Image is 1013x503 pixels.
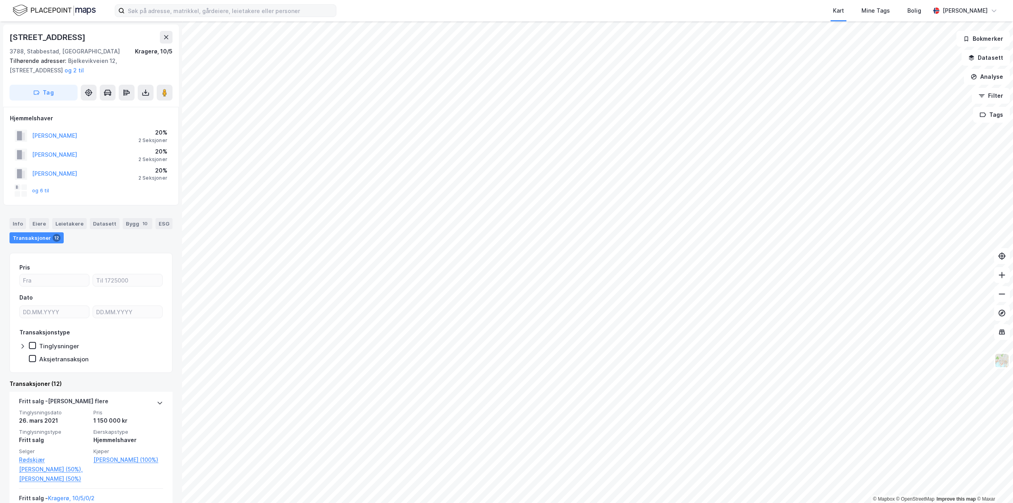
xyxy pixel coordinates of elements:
span: Tilhørende adresser: [9,57,68,64]
div: Transaksjoner (12) [9,379,173,389]
div: Bygg [123,218,152,229]
input: Søk på adresse, matrikkel, gårdeiere, leietakere eller personer [125,5,336,17]
div: Tinglysninger [39,342,79,350]
div: 26. mars 2021 [19,416,89,425]
a: Kragerø, 10/5/0/2 [48,495,95,501]
div: Mine Tags [861,6,890,15]
a: Mapbox [873,496,895,502]
div: Dato [19,293,33,302]
div: 12 [53,234,61,242]
div: Eiere [29,218,49,229]
button: Filter [972,88,1010,104]
img: Z [994,353,1009,368]
div: Kragerø, 10/5 [135,47,173,56]
div: Datasett [90,218,120,229]
div: Hjemmelshaver [10,114,172,123]
div: Hjemmelshaver [93,435,163,445]
div: Fritt salg [19,435,89,445]
div: 20% [138,147,167,156]
button: Bokmerker [956,31,1010,47]
div: Fritt salg - [PERSON_NAME] flere [19,397,108,409]
div: Info [9,218,26,229]
div: Kart [833,6,844,15]
div: 1 150 000 kr [93,416,163,425]
div: [STREET_ADDRESS] [9,31,87,44]
a: Rødskjær [PERSON_NAME] (50%), [19,455,89,474]
span: Selger [19,448,89,455]
div: Aksjetransaksjon [39,355,89,363]
input: DD.MM.YYYY [20,306,89,318]
button: Analyse [964,69,1010,85]
span: Tinglysningstype [19,429,89,435]
iframe: Chat Widget [973,465,1013,503]
div: 20% [138,128,167,137]
div: Kontrollprogram for chat [973,465,1013,503]
a: OpenStreetMap [896,496,935,502]
a: [PERSON_NAME] (50%) [19,474,89,484]
div: 2 Seksjoner [138,175,167,181]
span: Eierskapstype [93,429,163,435]
div: Leietakere [52,218,87,229]
input: Til 1725000 [93,274,162,286]
div: 20% [138,166,167,175]
div: 2 Seksjoner [138,137,167,144]
div: 3788, Stabbestad, [GEOGRAPHIC_DATA] [9,47,120,56]
div: [PERSON_NAME] [943,6,988,15]
div: Transaksjonstype [19,328,70,337]
button: Datasett [962,50,1010,66]
span: Kjøper [93,448,163,455]
div: ESG [156,218,173,229]
input: Fra [20,274,89,286]
button: Tag [9,85,78,101]
button: Tags [973,107,1010,123]
span: Pris [93,409,163,416]
div: Pris [19,263,30,272]
div: Transaksjoner [9,232,64,243]
div: Bjelkevikveien 12, [STREET_ADDRESS] [9,56,166,75]
img: logo.f888ab2527a4732fd821a326f86c7f29.svg [13,4,96,17]
a: [PERSON_NAME] (100%) [93,455,163,465]
div: Bolig [907,6,921,15]
input: DD.MM.YYYY [93,306,162,318]
span: Tinglysningsdato [19,409,89,416]
div: 2 Seksjoner [138,156,167,163]
div: 10 [141,220,149,228]
a: Improve this map [937,496,976,502]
